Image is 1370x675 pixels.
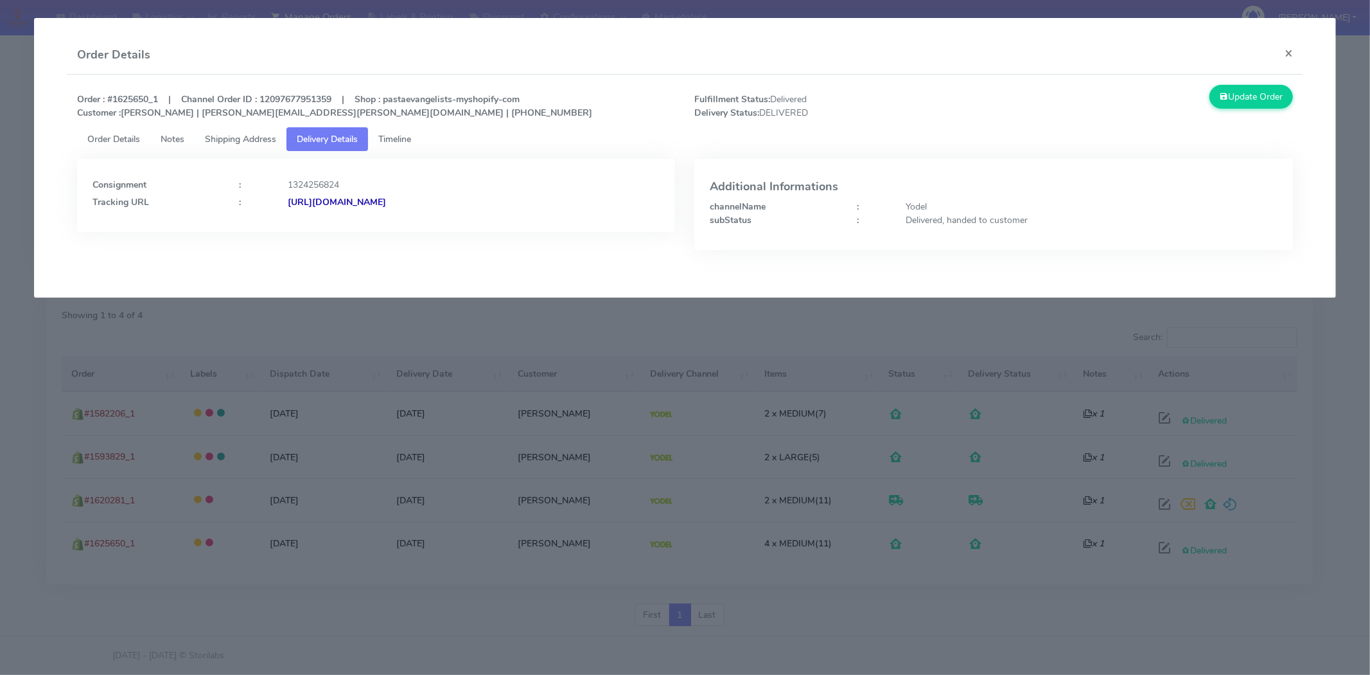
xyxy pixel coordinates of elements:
[1209,85,1293,109] button: Update Order
[685,93,994,120] span: Delivered DELIVERED
[92,179,146,191] strong: Consignment
[710,214,751,226] strong: subStatus
[77,93,592,119] strong: Order : #1625650_1 | Channel Order ID : 12097677951359 | Shop : pastaevangelists-myshopify-com [P...
[239,179,241,191] strong: :
[77,127,1293,151] ul: Tabs
[288,196,386,208] strong: [URL][DOMAIN_NAME]
[857,214,859,226] strong: :
[297,133,358,145] span: Delivery Details
[1274,36,1303,70] button: Close
[239,196,241,208] strong: :
[87,133,140,145] span: Order Details
[857,201,859,213] strong: :
[694,93,770,105] strong: Fulfillment Status:
[92,196,149,208] strong: Tracking URL
[896,200,1287,213] div: Yodel
[278,178,669,192] div: 1324256824
[710,201,766,213] strong: channelName
[205,133,276,145] span: Shipping Address
[710,181,1278,194] h4: Additional Informations
[896,213,1287,227] div: Delivered, handed to customer
[378,133,411,145] span: Timeline
[694,107,759,119] strong: Delivery Status:
[77,107,121,119] strong: Customer :
[77,46,150,64] h4: Order Details
[161,133,184,145] span: Notes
